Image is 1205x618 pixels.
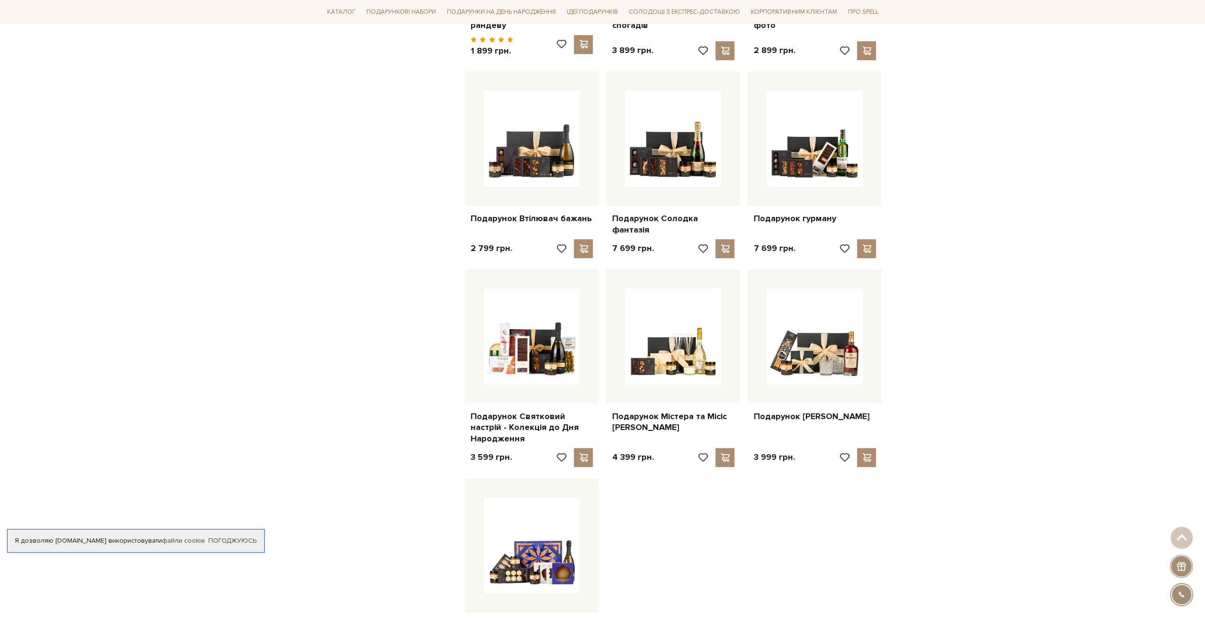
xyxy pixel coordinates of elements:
[471,243,512,254] p: 2 799 грн.
[471,45,514,56] p: 1 899 грн.
[747,5,840,19] a: Корпоративним клієнтам
[612,45,653,56] p: 3 899 грн.
[471,452,512,463] p: 3 599 грн.
[162,537,205,545] a: файли cookie
[753,213,876,224] a: Подарунок гурману
[753,45,795,56] p: 2 899 грн.
[612,452,653,463] p: 4 399 грн.
[208,537,257,545] a: Погоджуюсь
[844,5,882,19] a: Про Spell
[625,4,744,20] a: Солодощі з експрес-доставкою
[471,411,593,444] a: Подарунок Святковий настрій - Колекція до Дня Народження
[363,5,440,19] a: Подарункові набори
[753,243,795,254] p: 7 699 грн.
[471,213,593,224] a: Подарунок Втілювач бажань
[612,213,734,235] a: Подарунок Солодка фантазія
[8,537,264,545] div: Я дозволяю [DOMAIN_NAME] використовувати
[323,5,359,19] a: Каталог
[612,411,734,433] a: Подарунок Містера та Місіс [PERSON_NAME]
[612,243,653,254] p: 7 699 грн.
[443,5,560,19] a: Подарунки на День народження
[563,5,622,19] a: Ідеї подарунків
[753,411,876,422] a: Подарунок [PERSON_NAME]
[753,452,794,463] p: 3 999 грн.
